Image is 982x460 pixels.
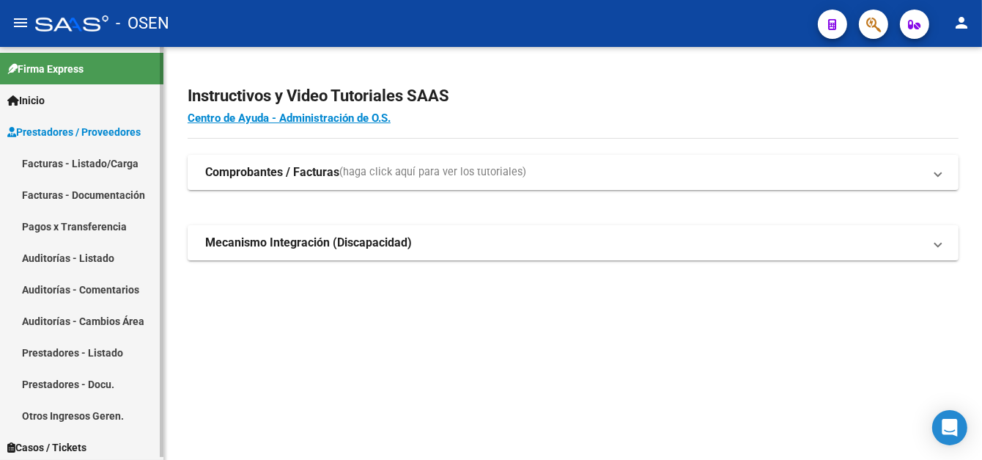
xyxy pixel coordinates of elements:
[188,225,959,260] mat-expansion-panel-header: Mecanismo Integración (Discapacidad)
[339,164,526,180] span: (haga click aquí para ver los tutoriales)
[205,235,412,251] strong: Mecanismo Integración (Discapacidad)
[7,61,84,77] span: Firma Express
[7,439,86,456] span: Casos / Tickets
[188,155,959,190] mat-expansion-panel-header: Comprobantes / Facturas(haga click aquí para ver los tutoriales)
[12,14,29,32] mat-icon: menu
[932,410,967,445] div: Open Intercom Messenger
[953,14,970,32] mat-icon: person
[188,112,391,125] a: Centro de Ayuda - Administración de O.S.
[7,92,45,109] span: Inicio
[205,164,339,180] strong: Comprobantes / Facturas
[116,7,169,40] span: - OSEN
[7,124,141,140] span: Prestadores / Proveedores
[188,82,959,110] h2: Instructivos y Video Tutoriales SAAS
